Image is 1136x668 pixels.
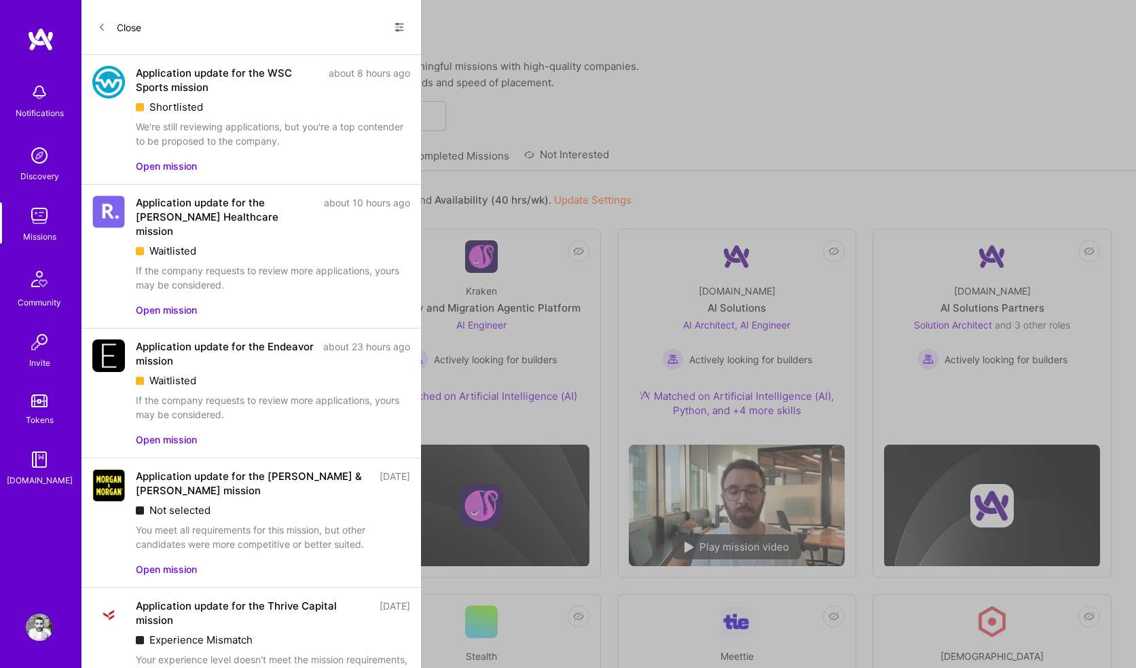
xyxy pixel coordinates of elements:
[380,469,410,498] div: [DATE]
[26,446,53,473] img: guide book
[7,473,73,487] div: [DOMAIN_NAME]
[136,373,410,388] div: Waitlisted
[92,469,125,502] img: Company Logo
[92,602,125,627] img: Company Logo
[136,599,371,627] div: Application update for the Thrive Capital mission
[136,263,410,292] div: If the company requests to review more applications, yours may be considered.
[27,27,54,52] img: logo
[23,229,56,244] div: Missions
[136,244,410,258] div: Waitlisted
[380,599,410,627] div: [DATE]
[23,263,56,295] img: Community
[136,633,410,647] div: Experience Mismatch
[31,394,48,407] img: tokens
[92,66,125,98] img: Company Logo
[136,100,410,114] div: Shortlisted
[22,614,56,641] a: User Avatar
[26,413,54,427] div: Tokens
[136,469,371,498] div: Application update for the [PERSON_NAME] & [PERSON_NAME] mission
[323,339,410,368] div: about 23 hours ago
[98,16,141,38] button: Close
[329,66,410,94] div: about 8 hours ago
[136,523,410,551] div: You meet all requirements for this mission, but other candidates were more competitive or better ...
[136,159,197,173] button: Open mission
[136,393,410,422] div: If the company requests to review more applications, yours may be considered.
[26,329,53,356] img: Invite
[136,432,197,447] button: Open mission
[136,339,315,368] div: Application update for the Endeavor mission
[26,142,53,169] img: discovery
[20,169,59,183] div: Discovery
[136,196,316,238] div: Application update for the [PERSON_NAME] Healthcare mission
[136,562,197,576] button: Open mission
[136,119,410,148] div: We're still reviewing applications, but you're a top contender to be proposed to the company.
[324,196,410,238] div: about 10 hours ago
[29,356,50,370] div: Invite
[136,303,197,317] button: Open mission
[18,295,61,310] div: Community
[92,339,125,372] img: Company Logo
[136,66,320,94] div: Application update for the WSC Sports mission
[26,202,53,229] img: teamwork
[26,614,53,641] img: User Avatar
[136,503,410,517] div: Not selected
[92,196,125,228] img: Company Logo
